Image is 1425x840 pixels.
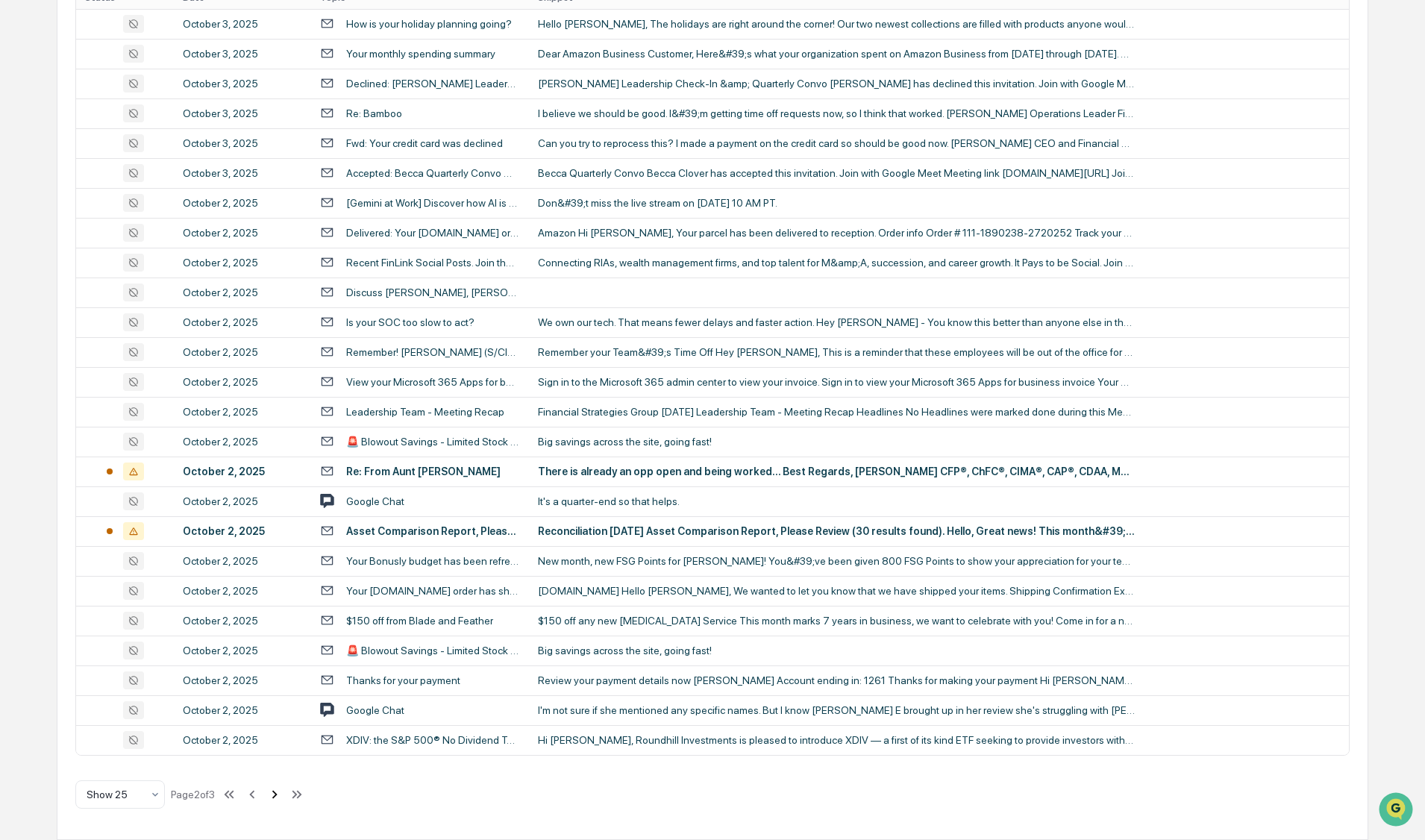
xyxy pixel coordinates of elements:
img: 1746055101610-c473b297-6a78-478c-a979-82029cc54cd1 [30,204,42,216]
div: New month, new FSG Points for [PERSON_NAME]! You&#39;ve been given 800 FSG Points to show your ap... [538,555,1135,567]
div: October 2, 2025 [183,286,302,298]
div: [PERSON_NAME] Leadership Check-In &amp; Quarterly Convo [PERSON_NAME] has declined this invitatio... [538,78,1135,90]
img: 1746055101610-c473b297-6a78-478c-a979-82029cc54cd1 [30,244,42,256]
div: Google Chat [346,704,404,716]
button: Start new chat [254,119,272,137]
div: 🚨 Blowout Savings - Limited Stock Available [346,436,520,448]
div: October 2, 2025 [183,436,302,448]
div: How is your holiday planning going? [346,18,512,30]
div: View your Microsoft 365 Apps for business invoice [346,376,520,388]
div: Delivered: Your [DOMAIN_NAME] order #111-1890238-2720252 [346,227,520,239]
div: Page 2 of 3 [171,789,215,800]
a: 🖐️Preclearance [9,299,102,326]
div: Remember your Team&#39;s Time Off Hey [PERSON_NAME], This is a reminder that these employees will... [538,346,1135,358]
div: Hello [PERSON_NAME], The holidays are right around the corner! Our two newest collections are fil... [538,18,1135,30]
div: October 2, 2025 [183,674,302,686]
span: • [124,243,129,255]
div: Dear Amazon Business Customer, Here&#39;s what your organization spent on Amazon Business from [D... [538,48,1135,60]
span: Data Lookup [30,333,94,348]
div: Can you try to reprocess this? I made a payment on the credit card so should be good now. [PERSON... [538,137,1135,149]
span: • [124,203,129,215]
div: Discuss [PERSON_NAME], [PERSON_NAME] & [PERSON_NAME] Profiles w/[PERSON_NAME] & [PERSON_NAME] - F... [346,286,520,298]
div: October 2, 2025 [183,257,302,269]
div: Re: From Aunt [PERSON_NAME] [346,466,501,477]
a: 🔎Data Lookup [9,327,100,354]
div: October 2, 2025 [183,585,302,597]
div: $150 off from Blade and Feather [346,615,493,627]
a: Powered byPylon [105,369,181,381]
a: 🗄️Attestations [102,299,191,326]
img: Jack Rasmussen [15,229,39,253]
div: 🚨 Blowout Savings - Limited Stock Available [346,645,520,656]
div: October 3, 2025 [183,167,302,179]
div: I believe we should be good. I&#39;m getting time off requests now, so I think that worked. [PERS... [538,107,1135,119]
div: Leadership Team - Meeting Recap [346,406,504,418]
div: $150 off any new [MEDICAL_DATA] Service This month marks 7 years in business, we want to celebrat... [538,615,1135,627]
div: October 2, 2025 [183,525,302,537]
div: October 2, 2025 [183,555,302,567]
div: Thanks for your payment [346,674,460,686]
div: 🔎 [15,335,27,347]
div: Accepted: Becca Quarterly Convo @ [DATE] 9am - 10am (EDT) ([PERSON_NAME]) [346,167,520,179]
div: Remember! [PERSON_NAME] (S/CI-WOA) and [PERSON_NAME] (S/CI-G) have time off soon. [346,346,520,358]
div: October 3, 2025 [183,107,302,119]
span: Attestations [123,305,185,320]
div: Is your SOC too slow to act? [346,316,475,328]
div: Hi [PERSON_NAME], Roundhill Investments is pleased to introduce XDIV — a first of its kind ETF se... [538,734,1135,746]
div: October 2, 2025 [183,197,302,209]
div: Big savings across the site, going fast! ͏ ͏ ͏ ͏ ͏ ͏ ͏ ͏ ͏ ͏ ͏ ͏ ͏ ͏ ͏ ͏ ͏ ͏ ͏ ͏ ͏ ͏ ͏ ͏ ͏ ͏ ͏ ͏ ... [538,436,1135,448]
div: October 3, 2025 [183,137,302,149]
div: Amazon Hi [PERSON_NAME], Your parcel has been delivered to reception. Order info Order # 111-1890... [538,227,1135,239]
div: Fwd: Your credit card was declined [346,137,503,149]
div: Declined: [PERSON_NAME] Leadership Check-In & Quarterly Convo @ [DATE] 12pm - 1:30pm (EDT) ([PERS... [346,78,520,90]
div: Sign in to the Microsoft 365 admin center to view your invoice. Sign in to view your Microsoft 36... [538,376,1135,388]
div: Becca Quarterly Convo Becca Clover has accepted this invitation. Join with Google Meet Meeting li... [538,167,1135,179]
div: I'm not sure if she mentioned any specific names. But I know [PERSON_NAME] E brought up in her re... [538,704,1135,716]
div: October 2, 2025 [183,734,302,746]
span: [PERSON_NAME] [46,203,121,215]
iframe: Open customer support [1377,791,1418,831]
span: Pylon [148,370,181,381]
div: October 2, 2025 [183,376,302,388]
div: Google Chat [346,495,404,507]
div: Your Bonusly budget has been refreshed [346,555,520,567]
div: October 2, 2025 [183,495,302,507]
div: There is already an opp open and being worked... Best Regards, [PERSON_NAME] CFP®, ChFC®, CIMA®, ... [538,466,1135,477]
span: [DATE] [132,243,163,255]
div: October 2, 2025 [183,466,302,477]
div: Re: Bamboo [346,107,402,119]
div: Asset Comparison Report, Please Review (30 results found). [346,525,520,537]
img: Jack Rasmussen [15,189,39,213]
div: We own our tech. That means fewer delays and faster action. Hey [PERSON_NAME] - You know this bet... [538,316,1135,328]
div: Big savings across the site, going fast! ͏ ͏ ͏ ͏ ͏ ͏ ͏ ͏ ͏ ͏ ͏ ͏ ͏ ͏ ͏ ͏ ͏ ͏ ͏ ͏ ͏ ͏ ͏ ͏ ͏ ͏ ͏ ͏ ... [538,645,1135,656]
div: 🗄️ [108,307,120,319]
div: [DOMAIN_NAME] Hello [PERSON_NAME], We wanted to let you know that we have shipped your items. Shi... [538,585,1135,597]
div: [Gemini at Work] Discover how AI is changing how we work [346,197,520,209]
div: Recent FinLink Social Posts. Join the Conversation! [346,257,520,269]
div: Your monthly spending summary [346,48,495,60]
div: Past conversations [15,166,100,178]
div: Your [DOMAIN_NAME] order has shipped (#111-1890238-2720252) [346,585,520,597]
div: October 2, 2025 [183,227,302,239]
div: October 2, 2025 [183,406,302,418]
div: Reconciliation [DATE] Asset Comparison Report, Please Review (30 results found). Hello, Great new... [538,525,1135,537]
img: 8933085812038_c878075ebb4cc5468115_72.jpg [31,114,58,141]
div: 🖐️ [15,307,27,319]
div: October 3, 2025 [183,18,302,30]
div: Connecting RIAs, wealth management firms, and top talent for M&amp;A, succession, and career grow... [538,257,1135,269]
div: We're offline, we'll be back soon [67,129,211,141]
div: October 2, 2025 [183,704,302,716]
span: Preclearance [30,305,96,320]
div: Financial Strategies Group [DATE] Leadership Team - Meeting Recap Headlines No Headlines were mar... [538,406,1135,418]
div: Don&#39;t miss the live stream on [DATE] 10 AM PT﻿. ‍͏ ͏ ‍͏ ͏ ‍͏ ͏ ‍͏ ͏ ‍͏ ͏ ‍͏ ͏ ‍͏ ͏ ‍͏ ͏ ‍͏ ͏ ... [538,197,1135,209]
div: October 3, 2025 [183,48,302,60]
button: See all [231,163,272,181]
div: XDIV: the S&P 500® No Dividend Target ETF from Roundhill Investments [346,734,520,746]
span: [DATE] [132,203,163,215]
div: Start new chat [67,114,245,129]
div: Review your payment details now [PERSON_NAME] Account ending in: 1261 Thanks for making your paym... [538,674,1135,686]
div: October 2, 2025 [183,346,302,358]
img: 1746055101610-c473b297-6a78-478c-a979-82029cc54cd1 [15,114,42,141]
